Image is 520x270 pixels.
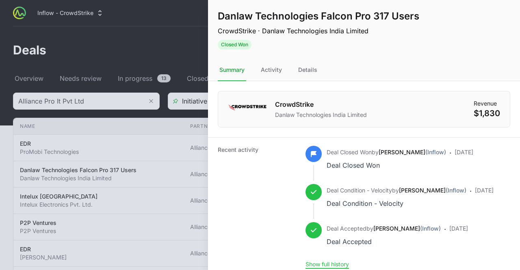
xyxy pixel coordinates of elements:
[327,149,372,156] span: Deal Closed Won
[259,59,284,81] div: Activity
[455,149,473,156] time: [DATE]
[327,225,366,232] span: Deal Accepted
[474,99,500,108] dt: Revenue
[327,160,446,171] div: Deal Closed Won
[444,224,446,247] span: ·
[379,149,446,156] a: [PERSON_NAME](Inflow)
[297,59,319,81] div: Details
[218,146,296,268] dt: Recent activity
[487,10,510,50] div: Deal actions
[425,149,446,156] span: (Inflow)
[474,108,500,119] dd: $1,830
[218,10,419,23] h1: Danlaw Technologies Falcon Pro 317 Users
[218,26,419,36] p: CrowdStrike · Danlaw Technologies India Limited
[327,198,466,209] div: Deal Condition - Velocity
[420,225,441,232] span: (Inflow)
[475,187,494,194] time: [DATE]
[228,99,267,116] img: CrowdStrike
[327,186,466,194] p: by
[399,187,466,194] a: [PERSON_NAME](Inflow)
[327,225,441,233] p: by
[305,261,349,268] button: Show full history
[305,146,494,260] ul: Activity history timeline
[449,225,468,232] time: [DATE]
[446,187,466,194] span: (Inflow)
[449,147,451,171] span: ·
[373,225,441,232] a: [PERSON_NAME](Inflow)
[275,111,367,119] p: Danlaw Technologies India Limited
[275,99,367,109] h1: CrowdStrike
[327,187,392,194] span: Deal Condition - Velocity
[208,59,520,81] nav: Tabs
[218,59,246,81] div: Summary
[470,186,472,209] span: ·
[327,148,446,156] p: by
[327,236,441,247] div: Deal Accepted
